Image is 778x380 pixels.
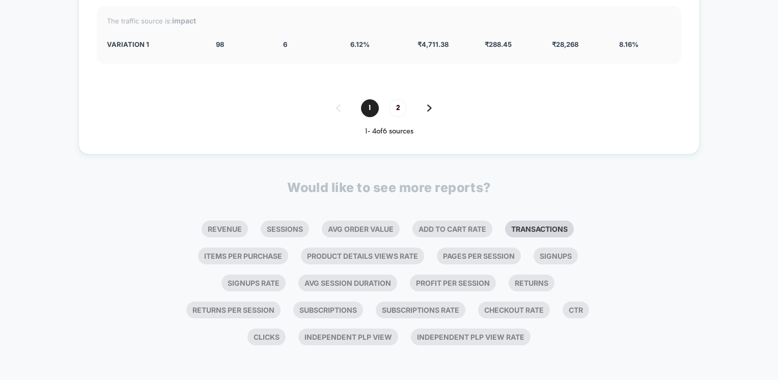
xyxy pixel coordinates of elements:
li: Revenue [202,221,248,237]
span: 98 [216,40,224,48]
li: Signups Rate [221,275,286,291]
li: Sessions [261,221,309,237]
li: Returns Per Session [186,302,281,318]
strong: impact [172,16,196,25]
span: 2 [389,99,407,117]
li: Avg Session Duration [298,275,397,291]
li: Product Details Views Rate [301,248,424,264]
p: Would like to see more reports? [287,180,491,195]
span: 8.16 % [619,40,638,48]
li: Ctr [563,302,589,318]
li: Returns [509,275,554,291]
li: Profit Per Session [410,275,496,291]
img: pagination forward [427,104,432,112]
span: 1 [361,99,379,117]
span: ₹ 4,711.38 [418,40,449,48]
li: Independent Plp View Rate [411,329,531,345]
li: Avg Order Value [322,221,400,237]
span: 6.12 % [350,40,370,48]
div: The traffic source is: [107,16,671,25]
li: Signups [534,248,578,264]
span: ₹ 288.45 [485,40,512,48]
li: Add To Cart Rate [412,221,492,237]
li: Subscriptions Rate [376,302,465,318]
li: Independent Plp View [298,329,398,345]
li: Subscriptions [293,302,363,318]
div: Variation 1 [107,40,201,48]
li: Clicks [247,329,286,345]
span: ₹ 28,268 [552,40,578,48]
li: Pages Per Session [437,248,521,264]
li: Items Per Purchase [198,248,288,264]
li: Checkout Rate [478,302,550,318]
li: Transactions [505,221,574,237]
span: 6 [283,40,287,48]
div: 1 - 4 of 6 sources [97,127,681,136]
